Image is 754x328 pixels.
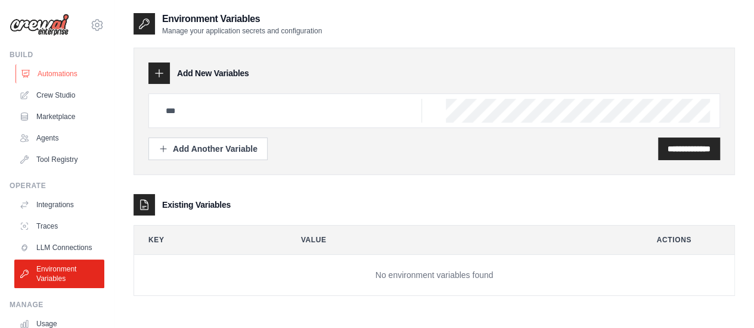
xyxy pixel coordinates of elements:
[10,14,69,36] img: Logo
[162,26,322,36] p: Manage your application secrets and configuration
[134,255,734,296] td: No environment variables found
[14,150,104,169] a: Tool Registry
[148,138,268,160] button: Add Another Variable
[134,226,277,254] th: Key
[10,50,104,60] div: Build
[14,107,104,126] a: Marketplace
[14,129,104,148] a: Agents
[14,86,104,105] a: Crew Studio
[643,226,735,254] th: Actions
[14,217,104,236] a: Traces
[14,238,104,257] a: LLM Connections
[15,64,106,83] a: Automations
[177,67,249,79] h3: Add New Variables
[14,195,104,214] a: Integrations
[287,226,633,254] th: Value
[162,199,231,211] h3: Existing Variables
[10,181,104,190] div: Operate
[14,260,104,288] a: Environment Variables
[159,143,257,155] div: Add Another Variable
[162,12,322,26] h2: Environment Variables
[10,300,104,310] div: Manage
